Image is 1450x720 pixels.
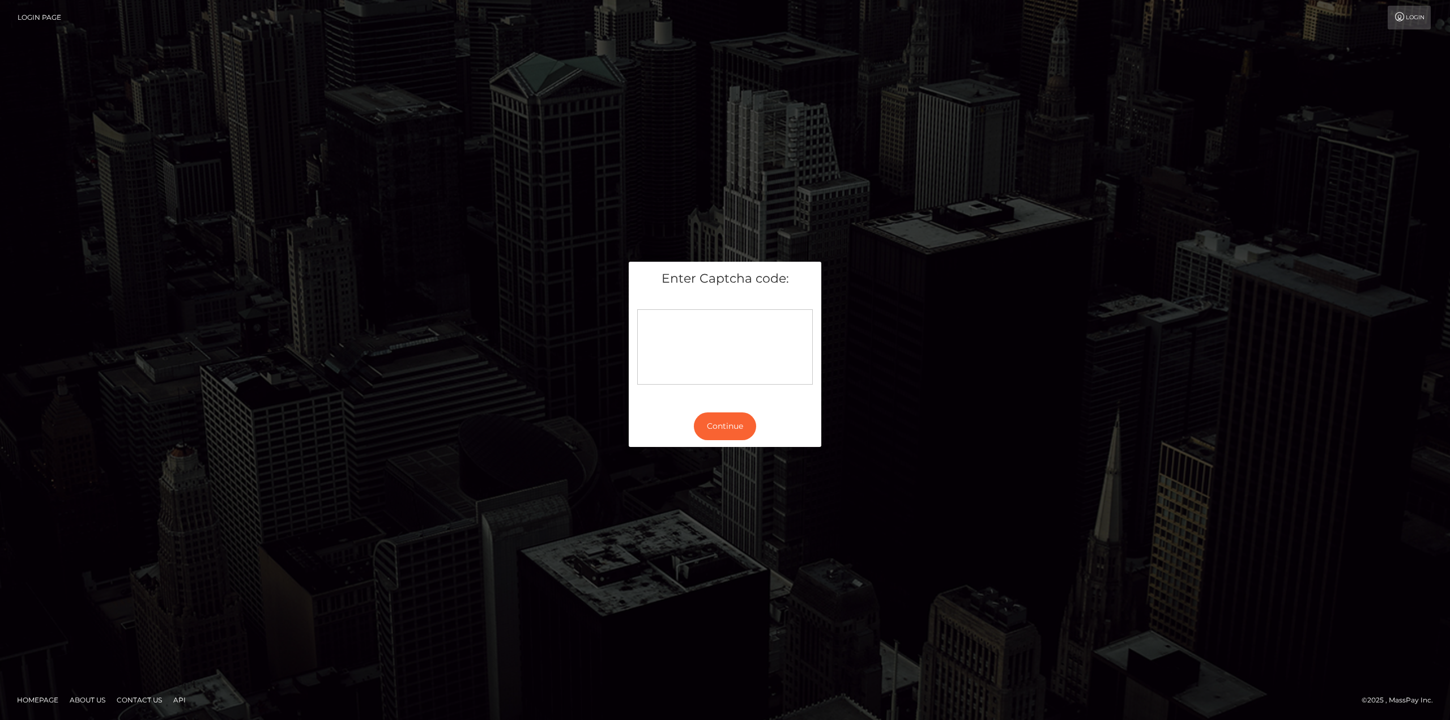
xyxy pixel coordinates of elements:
a: About Us [65,691,110,709]
a: Login [1388,6,1431,29]
button: Continue [694,412,756,440]
h5: Enter Captcha code: [637,270,813,288]
a: Homepage [12,691,63,709]
div: © 2025 , MassPay Inc. [1362,694,1442,706]
a: Contact Us [112,691,167,709]
a: Login Page [18,6,61,29]
a: API [169,691,190,709]
div: Captcha widget loading... [637,309,813,385]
